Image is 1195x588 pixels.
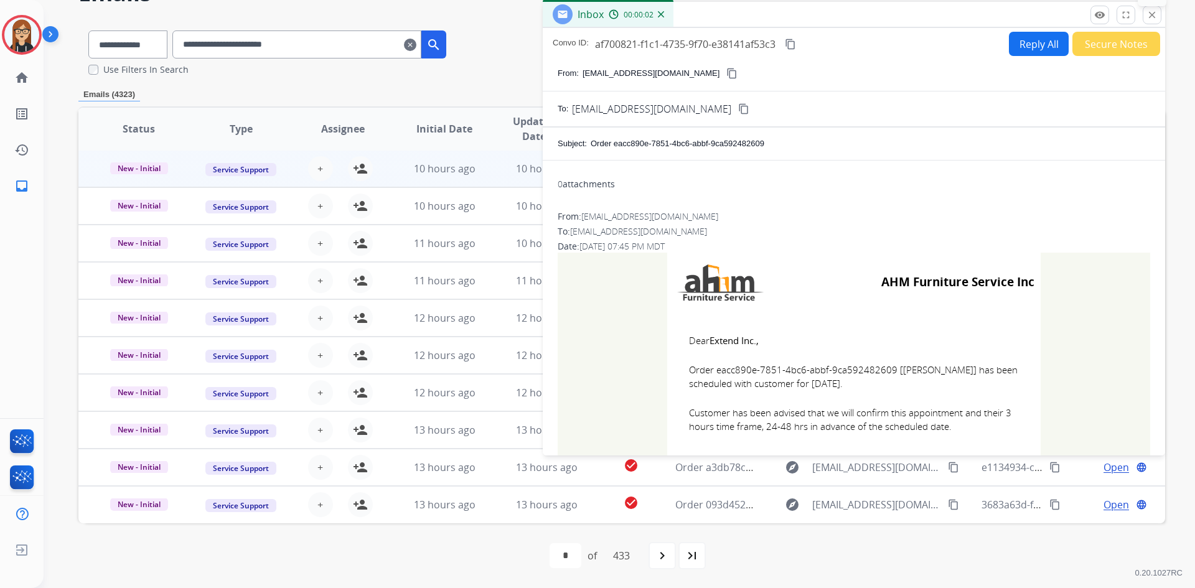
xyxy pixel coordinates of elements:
span: 3683a63d-f588-4b89-af40-a46cb342357c [982,498,1169,511]
span: + [317,385,323,400]
span: [EMAIL_ADDRESS][DOMAIN_NAME] [581,210,718,222]
span: 11 hours ago [516,274,578,287]
mat-icon: close [1146,9,1158,21]
span: 10 hours ago [414,162,476,175]
button: + [308,343,333,368]
span: Updated Date [506,114,563,144]
span: 12 hours ago [414,386,476,399]
span: + [317,310,323,325]
mat-icon: search [426,37,441,52]
span: 0 [558,178,563,190]
mat-icon: person_add [353,198,368,213]
p: To: [558,103,568,115]
mat-icon: home [14,70,29,85]
span: Customer has been advised that we will confirm this appointment and their 3 hours time frame, 24-... [689,406,1019,434]
p: Order eacc890e-7851-4bc6-abbf-9ca592482609 [591,138,764,150]
span: 11 hours ago [414,236,476,250]
span: New - Initial [110,199,168,212]
div: Date: [558,240,1150,253]
span: Open [1104,460,1129,475]
span: 13 hours ago [414,498,476,511]
mat-icon: check_circle [624,458,639,473]
span: 13 hours ago [414,460,476,474]
span: 10 hours ago [414,199,476,213]
mat-icon: content_copy [948,462,959,473]
mat-icon: check_circle [624,495,639,510]
p: 0.20.1027RC [1135,566,1183,581]
button: + [308,418,333,442]
span: New - Initial [110,348,168,362]
span: + [317,161,323,176]
span: Open [1104,497,1129,512]
mat-icon: list_alt [14,106,29,121]
mat-icon: person_add [353,236,368,251]
span: New - Initial [110,311,168,324]
span: 00:00:02 [624,10,654,20]
img: avatar [4,17,39,52]
span: New - Initial [110,236,168,250]
span: 13 hours ago [414,423,476,437]
span: [EMAIL_ADDRESS][DOMAIN_NAME] [570,225,707,237]
span: Service Support [205,424,276,437]
mat-icon: language [1136,499,1147,510]
label: Use Filters In Search [103,63,189,76]
span: Initial Date [416,121,472,136]
mat-icon: content_copy [785,39,796,50]
span: Service Support [205,200,276,213]
span: 10 hours ago [516,162,578,175]
span: 13 hours ago [516,423,578,437]
mat-icon: language [1136,462,1147,473]
span: Service Support [205,350,276,363]
td: AHM Furniture Service Inc [810,259,1034,306]
mat-icon: person_add [353,161,368,176]
div: attachments [558,178,615,190]
button: + [308,455,333,480]
button: Close [1143,6,1161,24]
span: + [317,236,323,251]
span: + [317,497,323,512]
p: [EMAIL_ADDRESS][DOMAIN_NAME] [583,67,719,80]
span: Dear [689,334,1019,348]
span: 12 hours ago [414,311,476,325]
span: [EMAIL_ADDRESS][DOMAIN_NAME] [812,460,940,475]
mat-icon: last_page [685,548,700,563]
mat-icon: person_add [353,310,368,325]
img: AHM [673,259,767,306]
p: From: [558,67,579,80]
span: Service Support [205,312,276,325]
p: Subject: [558,138,587,150]
mat-icon: content_copy [738,103,749,114]
mat-icon: navigate_next [655,548,670,563]
span: Order 093d452e-b271-4099-878c-b64df61fcbcc [675,498,893,511]
mat-icon: fullscreen [1120,9,1132,21]
span: + [317,422,323,437]
span: Status [123,121,155,136]
mat-icon: person_add [353,273,368,288]
span: 12 hours ago [516,348,578,362]
span: Order a3db78c7-48e9-4b47-93e2-5d8c59f42db8 [675,460,897,474]
button: + [308,156,333,181]
p: Convo ID: [553,37,589,52]
span: Service Support [205,462,276,475]
span: + [317,273,323,288]
mat-icon: clear [404,37,416,52]
div: 433 [603,543,640,568]
span: [EMAIL_ADDRESS][DOMAIN_NAME] [572,101,731,116]
mat-icon: inbox [14,179,29,194]
mat-icon: history [14,142,29,157]
button: + [308,306,333,330]
span: Inbox [578,7,604,21]
button: Reply All [1009,32,1069,56]
span: New - Initial [110,386,168,399]
mat-icon: remove_red_eye [1094,9,1105,21]
span: + [317,198,323,213]
span: 13 hours ago [516,498,578,511]
button: + [308,231,333,256]
span: Order eacc890e-7851-4bc6-abbf-9ca592482609 [[PERSON_NAME]] has been scheduled with customer for [... [689,363,1019,391]
span: e1134934-c157-470f-ad7a-1c79e6f3680f [982,460,1165,474]
mat-icon: person_add [353,460,368,475]
mat-icon: content_copy [948,499,959,510]
button: + [308,268,333,293]
span: Service Support [205,238,276,251]
button: + [308,380,333,405]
